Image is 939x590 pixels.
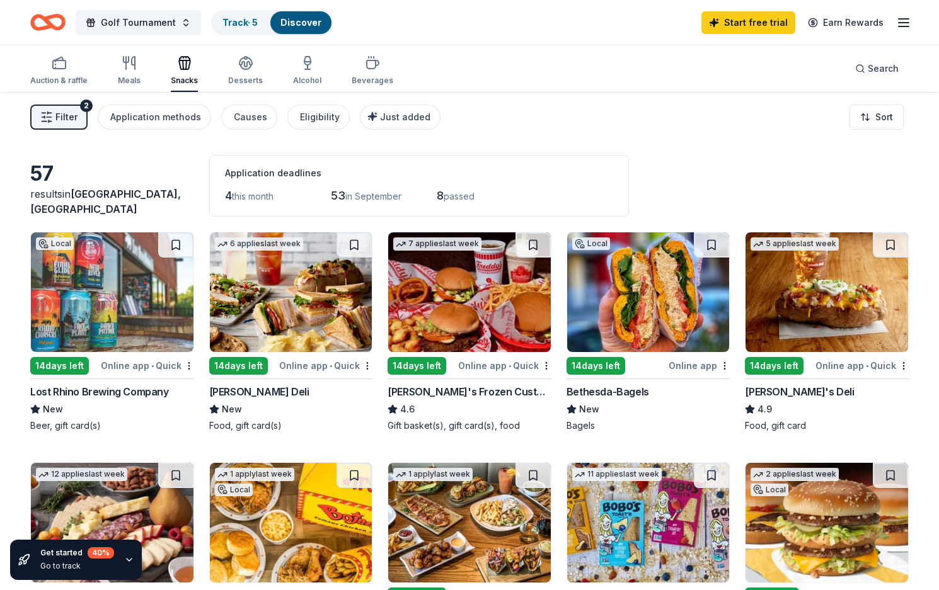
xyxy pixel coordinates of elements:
button: Snacks [171,50,198,92]
div: results [30,186,194,217]
div: Local [215,484,253,496]
div: 14 days left [567,357,625,375]
img: Image for Welburn Management [746,463,908,582]
span: New [43,402,63,417]
a: Image for Lost Rhino Brewing CompanyLocal14days leftOnline app•QuickLost Rhino Brewing CompanyNew... [30,232,194,432]
a: Image for Jason's Deli5 applieslast week14days leftOnline app•Quick[PERSON_NAME]'s Deli4.9Food, g... [745,232,909,432]
img: Image for Bethesda-Bagels [567,232,730,352]
button: Application methods [98,105,211,130]
span: Just added [380,111,430,122]
button: Track· 5Discover [211,10,333,35]
div: Get started [40,547,114,559]
button: Sort [850,105,904,130]
button: Eligibility [287,105,350,130]
button: Beverages [352,50,393,92]
div: Gift basket(s), gift card(s), food [388,419,551,432]
a: Image for Freddy's Frozen Custard & Steakburgers7 applieslast week14days leftOnline app•Quick[PER... [388,232,551,432]
span: 8 [437,189,444,202]
div: Desserts [228,76,263,86]
div: Bethesda-Bagels [567,384,649,399]
div: Eligibility [300,110,340,125]
span: • [866,361,868,371]
div: 14 days left [209,357,268,375]
div: [PERSON_NAME]'s Deli [745,384,854,399]
div: Food, gift card(s) [209,419,373,432]
div: 5 applies last week [751,237,839,251]
div: Local [572,237,610,250]
img: Image for Gourmet Gift Baskets [31,463,193,582]
img: Image for Thompson Restaurants [388,463,551,582]
div: Lost Rhino Brewing Company [30,384,169,399]
span: [GEOGRAPHIC_DATA], [GEOGRAPHIC_DATA] [30,188,181,215]
span: Search [868,61,899,76]
a: Earn Rewards [800,11,891,34]
span: this month [232,191,274,201]
span: Golf Tournament [101,15,176,30]
div: Auction & raffle [30,76,88,86]
button: Auction & raffle [30,50,88,92]
img: Image for Bobo's Bakery [567,463,730,582]
div: 2 [80,99,93,112]
button: Meals [118,50,141,92]
a: Image for Bethesda-BagelsLocal14days leftOnline appBethesda-BagelsNewBagels [567,232,730,432]
span: • [330,361,332,371]
a: Start free trial [701,11,795,34]
div: 14 days left [30,357,89,375]
span: 4 [225,189,232,202]
div: Bagels [567,419,730,432]
div: 2 applies last week [751,468,839,481]
div: 40 % [88,547,114,559]
div: Meals [118,76,141,86]
div: Online app Quick [279,358,372,373]
div: 7 applies last week [393,237,481,251]
button: Just added [360,105,441,130]
img: Image for Lost Rhino Brewing Company [31,232,193,352]
span: 53 [331,189,345,202]
div: 6 applies last week [215,237,303,251]
img: Image for McAlister's Deli [210,232,372,352]
div: 14 days left [388,357,446,375]
div: Alcohol [293,76,321,86]
a: Track· 5 [222,17,258,28]
img: Image for Bojangles [210,463,372,582]
div: Food, gift card [745,419,909,432]
a: Discover [280,17,321,28]
div: 14 days left [745,357,804,375]
div: Online app Quick [458,358,551,373]
span: passed [444,191,475,201]
div: 1 apply last week [393,468,473,481]
span: • [151,361,154,371]
div: Snacks [171,76,198,86]
div: 1 apply last week [215,468,294,481]
div: 11 applies last week [572,468,662,481]
span: • [509,361,511,371]
span: Sort [875,110,893,125]
div: 57 [30,161,194,186]
button: Search [845,56,909,81]
img: Image for Freddy's Frozen Custard & Steakburgers [388,232,551,352]
div: Online app Quick [101,358,194,373]
div: Application deadlines [225,166,613,181]
span: in [30,188,181,215]
div: [PERSON_NAME]'s Frozen Custard & Steakburgers [388,384,551,399]
div: Causes [234,110,267,125]
img: Image for Jason's Deli [746,232,908,352]
button: Causes [221,105,277,130]
button: Filter2 [30,105,88,130]
span: in September [345,191,401,201]
div: Beverages [352,76,393,86]
a: Home [30,8,66,37]
div: Online app [669,358,730,373]
span: New [222,402,242,417]
span: New [579,402,599,417]
div: Application methods [110,110,201,125]
button: Alcohol [293,50,321,92]
div: Go to track [40,561,114,571]
button: Golf Tournament [76,10,201,35]
span: 4.6 [400,402,415,417]
button: Desserts [228,50,263,92]
div: 12 applies last week [36,468,127,481]
div: Local [36,237,74,250]
div: Beer, gift card(s) [30,419,194,432]
div: [PERSON_NAME] Deli [209,384,309,399]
